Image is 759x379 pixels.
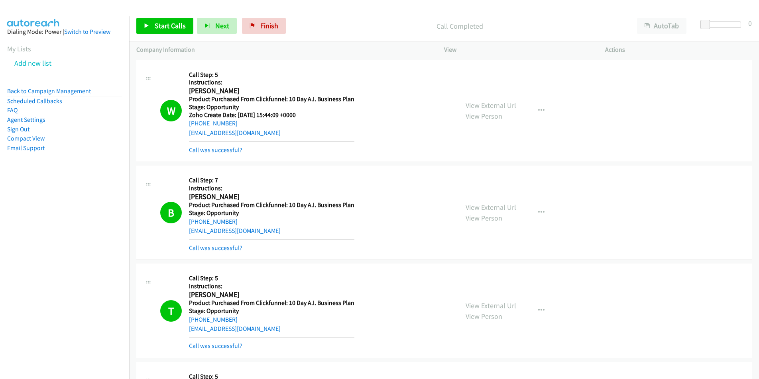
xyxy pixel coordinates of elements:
h5: Zoho Create Date: [DATE] 15:44:09 +0000 [189,111,354,119]
p: Call Completed [297,21,623,31]
a: Call was successful? [189,146,242,154]
h5: Product Purchased From Clickfunnel: 10 Day A.I. Business Plan [189,95,354,103]
a: Finish [242,18,286,34]
a: Compact View [7,135,45,142]
a: [PHONE_NUMBER] [189,316,238,323]
h5: Stage: Opportunity [189,103,354,111]
iframe: Resource Center [736,158,759,221]
p: Company Information [136,45,430,55]
a: View External Url [466,101,516,110]
h5: Instructions: [189,184,354,192]
a: Start Calls [136,18,193,34]
a: View External Url [466,301,516,310]
h1: B [160,202,182,223]
div: Dialing Mode: Power | [7,27,122,37]
a: Add new list [14,59,51,68]
a: [EMAIL_ADDRESS][DOMAIN_NAME] [189,227,281,234]
a: FAQ [7,106,18,114]
h5: Instructions: [189,282,354,290]
h5: Call Step: 7 [189,176,354,184]
a: Scheduled Callbacks [7,97,62,105]
a: Call was successful? [189,342,242,350]
h5: Product Purchased From Clickfunnel: 10 Day A.I. Business Plan [189,201,354,209]
h2: [PERSON_NAME] [189,290,352,299]
a: View External Url [466,203,516,212]
h2: [PERSON_NAME] [189,192,352,201]
a: Agent Settings [7,116,45,123]
span: Next [215,21,229,30]
span: Start Calls [155,21,186,30]
div: 0 [748,18,752,29]
h1: T [160,300,182,322]
a: [PHONE_NUMBER] [189,119,238,127]
h5: Call Step: 5 [189,71,354,79]
a: [EMAIL_ADDRESS][DOMAIN_NAME] [189,325,281,332]
a: View Person [466,312,502,321]
h2: [PERSON_NAME] [189,86,352,96]
h5: Stage: Opportunity [189,209,354,217]
button: Next [197,18,237,34]
a: Switch to Preview [64,28,110,35]
a: View Person [466,213,502,223]
a: [PHONE_NUMBER] [189,218,238,225]
a: My Lists [7,44,31,53]
div: Delay between calls (in seconds) [704,21,741,28]
h5: Stage: Opportunity [189,307,354,315]
button: AutoTab [637,18,686,34]
span: Finish [260,21,278,30]
h5: Instructions: [189,78,354,86]
p: View [444,45,591,55]
h1: W [160,100,182,121]
a: Email Support [7,144,45,152]
a: [EMAIL_ADDRESS][DOMAIN_NAME] [189,129,281,137]
p: Actions [605,45,752,55]
a: View Person [466,111,502,121]
a: Call was successful? [189,244,242,252]
h5: Product Purchased From Clickfunnel: 10 Day A.I. Business Plan [189,299,354,307]
a: Back to Campaign Management [7,87,91,95]
h5: Call Step: 5 [189,274,354,282]
a: Sign Out [7,125,29,133]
